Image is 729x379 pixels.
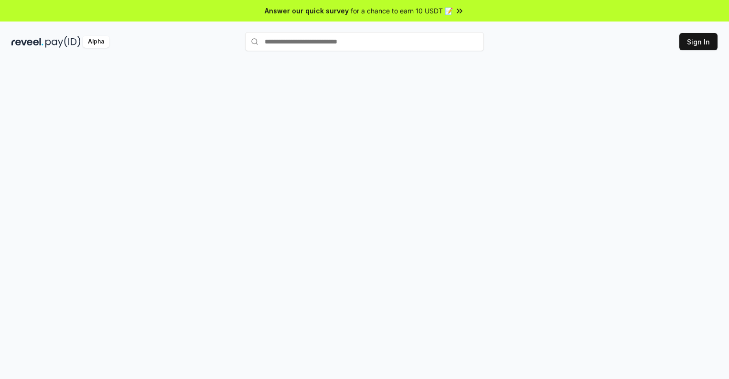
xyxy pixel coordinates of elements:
[83,36,109,48] div: Alpha
[45,36,81,48] img: pay_id
[265,6,349,16] span: Answer our quick survey
[679,33,718,50] button: Sign In
[11,36,43,48] img: reveel_dark
[351,6,453,16] span: for a chance to earn 10 USDT 📝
